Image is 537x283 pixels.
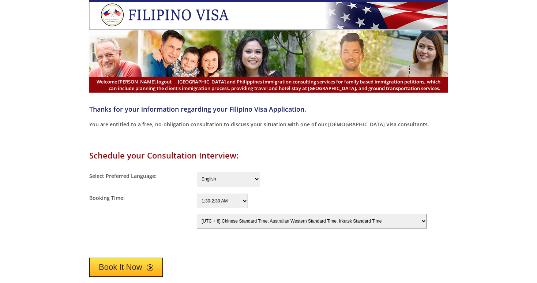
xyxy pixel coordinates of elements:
[89,121,448,128] p: You are entitled to a free, no-obligation consultation to discuss your situation with one of our ...
[89,194,125,201] label: Booking Time:
[89,150,448,161] h1: Schedule your Consultation Interview:
[157,78,172,85] a: logout
[97,78,440,92] span: [GEOGRAPHIC_DATA] and Philippines immigration consulting services for family based immigration pe...
[89,258,163,277] button: Book It Now
[97,78,172,85] span: Welcome [PERSON_NAME],
[89,172,157,179] label: Select Preferred Language:
[89,105,448,113] h4: Thanks for your information regarding your Filipino Visa Application.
